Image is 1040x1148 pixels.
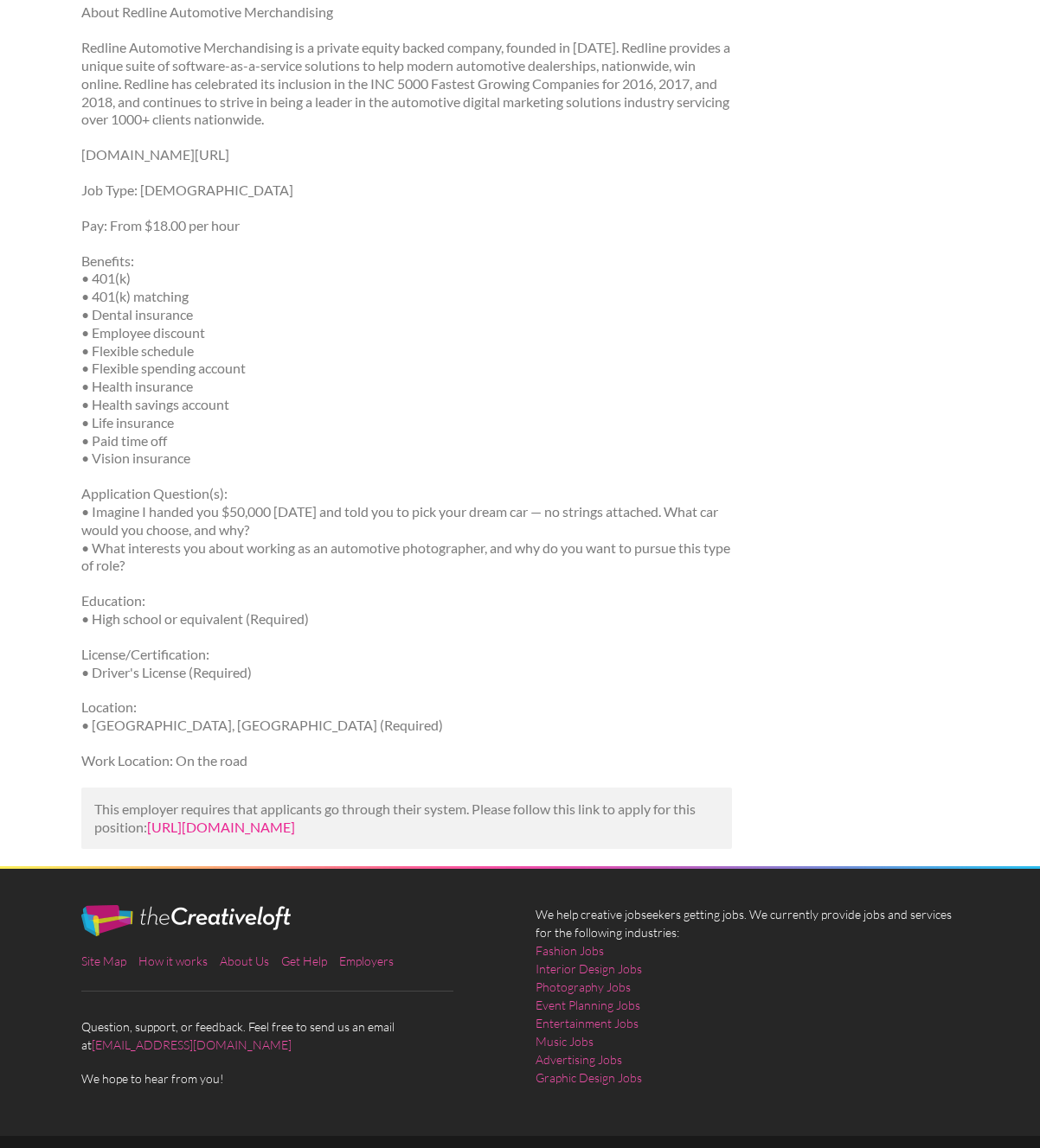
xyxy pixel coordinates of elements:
a: Employers [339,953,394,968]
p: Education: • High school or equivalent (Required) [81,592,733,628]
a: Site Map [81,953,126,968]
p: Benefits: • 401(k) • 401(k) matching • Dental insurance • Employee discount • Flexible schedule •... [81,252,733,469]
a: Event Planning Jobs [536,996,640,1014]
p: This employer requires that applicants go through their system. Please follow this link to apply ... [94,800,720,837]
a: Fashion Jobs [536,941,604,960]
p: Work Location: On the road [81,752,733,770]
div: Question, support, or feedback. Feel free to send us an email at [66,905,520,1087]
a: Photography Jobs [536,978,631,996]
p: Job Type: [DEMOGRAPHIC_DATA] [81,182,733,200]
a: [EMAIL_ADDRESS][DOMAIN_NAME] [92,1037,292,1052]
a: Interior Design Jobs [536,960,642,978]
div: We help creative jobseekers getting jobs. We currently provide jobs and services for the followin... [520,905,974,1100]
a: Music Jobs [536,1032,594,1050]
span: We hope to hear from you! [81,1069,505,1087]
a: Entertainment Jobs [536,1014,639,1032]
a: Advertising Jobs [536,1050,622,1068]
a: About Us [220,953,269,968]
p: [DOMAIN_NAME][URL] [81,146,733,164]
p: Redline Automotive Merchandising is a private equity backed company, founded in [DATE]. Redline p... [81,39,733,129]
a: Get Help [281,953,327,968]
p: Application Question(s): • Imagine I handed you $50,000 [DATE] and told you to pick your dream ca... [81,485,733,575]
a: [URL][DOMAIN_NAME] [147,819,295,835]
p: About Redline Automotive Merchandising [81,3,733,22]
a: Graphic Design Jobs [536,1068,642,1087]
p: Location: • [GEOGRAPHIC_DATA], [GEOGRAPHIC_DATA] (Required) [81,698,733,735]
p: License/Certification: • Driver's License (Required) [81,646,733,682]
a: How it works [138,953,208,968]
img: The Creative Loft [81,905,291,936]
p: Pay: From $18.00 per hour [81,217,733,235]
